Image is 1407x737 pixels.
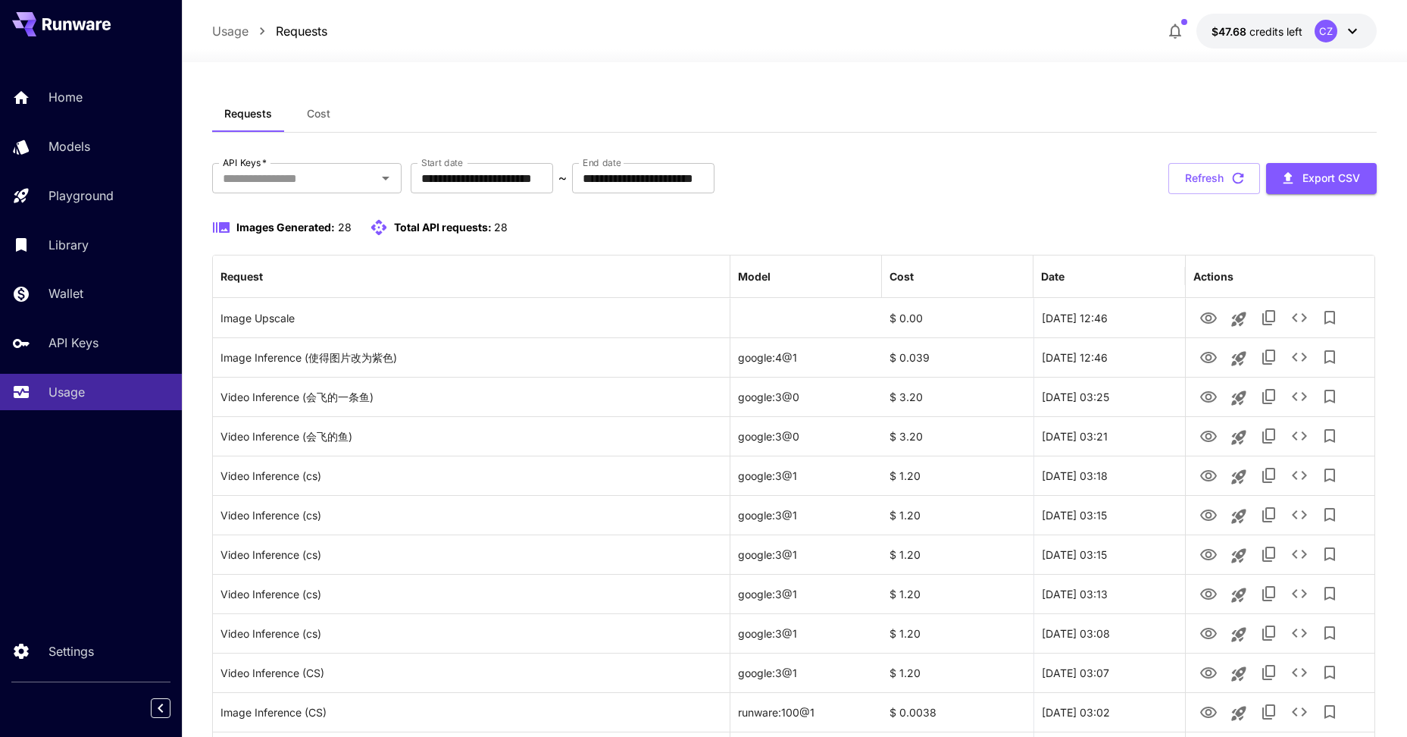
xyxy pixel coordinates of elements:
button: Launch in playground [1224,501,1254,532]
button: Add to library [1315,500,1345,530]
div: 28 Sep, 2025 03:02 [1033,692,1185,732]
div: $ 3.20 [882,377,1033,416]
div: $ 1.20 [882,456,1033,495]
div: $ 1.20 [882,535,1033,574]
button: Launch in playground [1224,422,1254,453]
button: Copy TaskUUID [1254,539,1284,569]
button: Launch in playground [1224,698,1254,729]
button: See details [1284,618,1315,648]
button: Copy TaskUUID [1254,657,1284,688]
button: See details [1284,500,1315,530]
button: View Video [1193,381,1224,412]
button: Add to library [1315,579,1345,609]
div: google:3@1 [730,495,882,535]
button: Copy TaskUUID [1254,342,1284,372]
div: google:3@1 [730,535,882,574]
div: $ 0.0038 [882,692,1033,732]
span: Cost [307,107,330,121]
p: ~ [558,169,567,187]
button: Copy TaskUUID [1254,303,1284,333]
div: $ 0.039 [882,337,1033,377]
div: Click to copy prompt [220,535,722,574]
button: Copy TaskUUID [1254,697,1284,727]
div: CZ [1315,20,1337,42]
div: runware:100@1 [730,692,882,732]
label: Start date [421,156,463,169]
div: 28 Sep, 2025 03:13 [1033,574,1185,613]
div: Collapse sidebar [162,695,182,722]
a: Usage [212,22,249,40]
button: Refresh [1168,163,1260,194]
button: Open [375,168,396,189]
p: Usage [48,383,85,401]
p: Home [48,88,83,106]
button: Add to library [1315,303,1345,333]
div: 28 Sep, 2025 03:08 [1033,613,1185,653]
button: Launch in playground [1224,580,1254,610]
button: View Video [1193,459,1224,491]
button: Copy TaskUUID [1254,381,1284,412]
div: $ 1.20 [882,495,1033,535]
div: Click to copy prompt [220,575,722,613]
div: $ 1.20 [882,574,1033,613]
div: $ 1.20 [882,613,1033,653]
button: Add to library [1315,460,1345,491]
button: Add to library [1315,618,1345,648]
button: View Image [1193,302,1224,333]
div: Click to copy prompt [220,299,722,337]
div: $47.6808 [1212,24,1302,39]
button: Add to library [1315,539,1345,569]
label: API Keys [223,156,267,169]
div: google:3@1 [730,653,882,692]
span: 28 [494,221,508,234]
div: Date [1041,270,1065,283]
div: Click to copy prompt [220,496,722,535]
button: Add to library [1315,342,1345,372]
button: Add to library [1315,697,1345,727]
button: Launch in playground [1224,619,1254,650]
div: 28 Sep, 2025 03:25 [1033,377,1185,416]
span: $47.68 [1212,25,1249,38]
button: Add to library [1315,381,1345,412]
button: Copy TaskUUID [1254,500,1284,530]
div: Click to copy prompt [220,378,722,416]
div: Actions [1193,270,1233,283]
button: View Video [1193,538,1224,569]
div: 28 Sep, 2025 03:15 [1033,535,1185,574]
div: $ 1.20 [882,653,1033,692]
span: Total API requests: [394,221,492,234]
p: Wallet [48,284,83,303]
div: google:3@1 [730,456,882,495]
div: $ 0.00 [882,298,1033,337]
span: 28 [338,221,352,234]
button: Collapse sidebar [151,698,170,718]
button: View Image [1193,341,1224,372]
button: View Video [1193,499,1224,530]
button: See details [1284,539,1315,569]
div: 29 Sep, 2025 12:46 [1033,298,1185,337]
div: 28 Sep, 2025 03:18 [1033,456,1185,495]
div: google:3@0 [730,377,882,416]
div: google:3@1 [730,613,882,653]
div: 29 Sep, 2025 12:46 [1033,337,1185,377]
p: API Keys [48,334,98,352]
div: Request [220,270,263,283]
div: google:4@1 [730,337,882,377]
label: End date [583,156,621,169]
button: View Video [1193,578,1224,609]
button: Add to library [1315,421,1345,451]
div: 28 Sep, 2025 03:21 [1033,416,1185,456]
div: 28 Sep, 2025 03:07 [1033,653,1185,692]
div: Click to copy prompt [220,614,722,653]
button: Launch in playground [1224,304,1254,334]
button: See details [1284,657,1315,688]
p: Playground [48,187,114,205]
p: Settings [48,642,94,660]
button: View Video [1193,420,1224,451]
div: 28 Sep, 2025 03:15 [1033,495,1185,535]
button: Launch in playground [1224,383,1254,413]
button: $47.6808CZ [1196,14,1377,49]
div: Click to copy prompt [220,456,722,495]
button: View Video [1193,617,1224,648]
a: Requests [276,22,327,40]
